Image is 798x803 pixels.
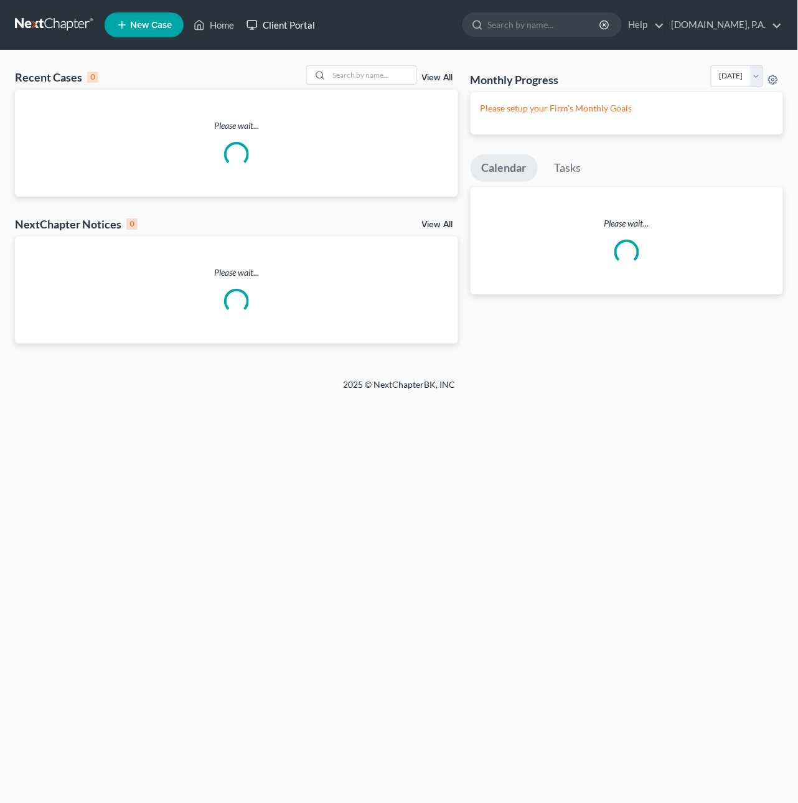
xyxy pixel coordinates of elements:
[240,14,321,36] a: Client Portal
[15,70,98,85] div: Recent Cases
[422,220,453,229] a: View All
[665,14,782,36] a: [DOMAIN_NAME], P.A.
[622,14,664,36] a: Help
[422,73,453,82] a: View All
[471,154,538,182] a: Calendar
[187,14,240,36] a: Home
[130,21,172,30] span: New Case
[126,218,138,230] div: 0
[487,13,601,36] input: Search by name...
[87,72,98,83] div: 0
[15,120,458,132] p: Please wait...
[543,154,593,182] a: Tasks
[15,217,138,232] div: NextChapter Notices
[15,266,458,279] p: Please wait...
[481,102,774,115] p: Please setup your Firm's Monthly Goals
[471,217,784,230] p: Please wait...
[471,72,559,87] h3: Monthly Progress
[44,378,754,401] div: 2025 © NextChapterBK, INC
[329,66,416,84] input: Search by name...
